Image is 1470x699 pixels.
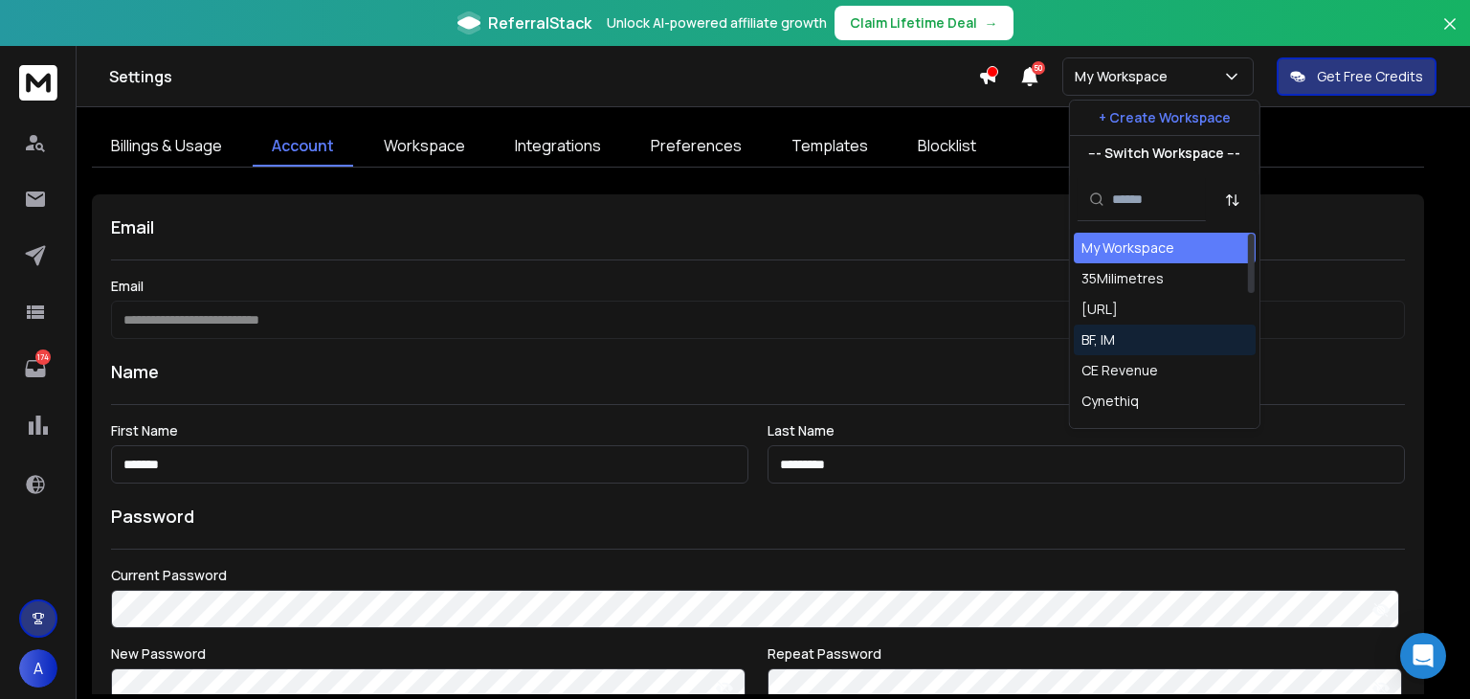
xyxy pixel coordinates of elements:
[772,126,887,167] a: Templates
[1081,330,1115,349] div: BF, IM
[632,126,761,167] a: Preferences
[1214,181,1252,219] button: Sort by Sort A-Z
[1099,108,1231,127] p: + Create Workspace
[111,503,194,530] h1: Password
[253,126,353,167] a: Account
[92,126,241,167] a: Billings & Usage
[1081,269,1164,288] div: 35Milimetres
[111,358,1405,385] h1: Name
[1400,633,1446,679] div: Open Intercom Messenger
[35,349,51,365] p: 174
[1081,392,1139,411] div: Cynethiq
[1070,101,1259,135] button: + Create Workspace
[111,214,1405,240] h1: Email
[1032,61,1045,75] span: 50
[1437,11,1462,57] button: Close banner
[1088,144,1240,163] p: --- Switch Workspace ---
[109,65,978,88] h1: Settings
[835,6,1013,40] button: Claim Lifetime Deal→
[1277,57,1437,96] button: Get Free Credits
[488,11,591,34] span: ReferralStack
[1081,422,1159,441] div: Dial My Calls
[1081,361,1158,380] div: CE Revenue
[111,569,1405,582] label: Current Password
[111,424,748,438] label: First Name
[985,13,998,33] span: →
[768,647,1405,661] label: Repeat Password
[768,424,1405,438] label: Last Name
[607,13,827,33] p: Unlock AI-powered affiliate growth
[1317,67,1423,86] p: Get Free Credits
[1081,300,1118,319] div: [URL]
[1081,238,1174,258] div: My Workspace
[111,647,748,661] label: New Password
[19,649,57,688] button: A
[1075,67,1175,86] p: My Workspace
[496,126,620,167] a: Integrations
[365,126,484,167] a: Workspace
[111,280,1405,293] label: Email
[899,126,995,167] a: Blocklist
[16,349,55,388] a: 174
